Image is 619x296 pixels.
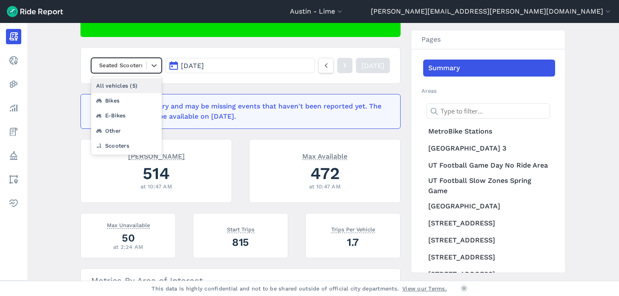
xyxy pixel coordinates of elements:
span: [DATE] [181,62,204,70]
span: Start Trips [227,225,255,233]
a: Areas [6,172,21,187]
a: UT Football Game Day No Ride Area [423,157,555,174]
div: All vehicles (5) [91,78,162,93]
a: [STREET_ADDRESS] [423,215,555,232]
a: [STREET_ADDRESS] [423,266,555,283]
h2: Areas [421,87,555,95]
span: Trips Per Vehicle [331,225,375,233]
a: Health [6,196,21,211]
a: Fees [6,124,21,139]
div: Other [91,123,162,138]
a: [STREET_ADDRESS] [423,249,555,266]
a: View our Terms. [402,285,447,293]
a: Analyze [6,100,21,116]
a: Report [6,29,21,44]
input: Type to filter... [427,103,550,119]
div: at 10:47 AM [260,182,390,191]
button: Austin - Lime [290,6,344,17]
a: [GEOGRAPHIC_DATA] 3 [423,140,555,157]
h3: Metrics By Area of Interest [81,269,400,293]
a: [DATE] [356,58,390,73]
div: 514 [91,162,221,185]
div: 815 [203,235,278,250]
button: [DATE] [165,58,315,73]
h3: Pages [411,30,565,49]
span: Max Unavailable [107,220,150,229]
div: at 10:47 AM [91,182,221,191]
div: Bikes [91,93,162,108]
a: Heatmaps [6,77,21,92]
div: 472 [260,162,390,185]
div: This data is preliminary and may be missing events that haven't been reported yet. The finalized ... [91,101,385,122]
a: Summary [423,60,555,77]
a: [GEOGRAPHIC_DATA] [423,198,555,215]
div: Scooters [91,138,162,153]
div: 1.7 [316,235,390,250]
a: Realtime [6,53,21,68]
a: UT Football Slow Zones Spring Game [423,174,555,198]
span: [PERSON_NAME] [128,151,185,160]
img: Ride Report [7,6,63,17]
div: at 2:24 AM [91,243,165,251]
div: E-Bikes [91,108,162,123]
a: Policy [6,148,21,163]
a: MetroBike Stations [423,123,555,140]
a: [STREET_ADDRESS] [423,232,555,249]
div: 50 [91,231,165,245]
button: [PERSON_NAME][EMAIL_ADDRESS][PERSON_NAME][DOMAIN_NAME] [371,6,612,17]
span: Max Available [302,151,347,160]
